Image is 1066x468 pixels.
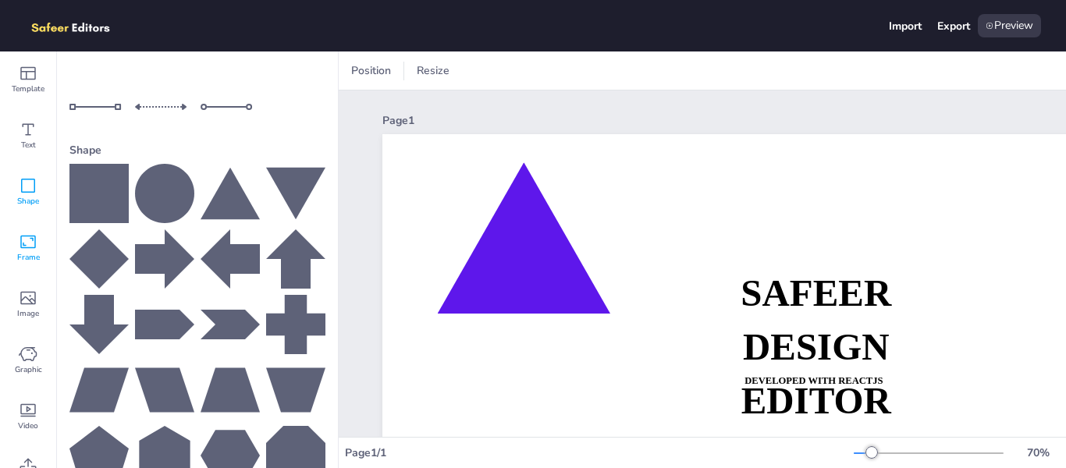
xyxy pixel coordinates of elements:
[69,136,325,164] div: Shape
[25,14,133,37] img: logo.png
[348,63,394,78] span: Position
[414,63,453,78] span: Resize
[17,307,39,320] span: Image
[937,19,970,34] div: Export
[21,139,36,151] span: Text
[15,363,42,376] span: Graphic
[12,83,44,95] span: Template
[17,251,40,264] span: Frame
[741,326,891,421] strong: DESIGN EDITOR
[889,19,922,34] div: Import
[18,420,38,432] span: Video
[978,14,1041,37] div: Preview
[741,272,891,314] strong: SAFEER
[744,375,883,386] strong: DEVELOPED WITH REACTJS
[345,445,854,460] div: Page 1 / 1
[17,195,39,207] span: Shape
[1019,445,1057,460] div: 70 %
